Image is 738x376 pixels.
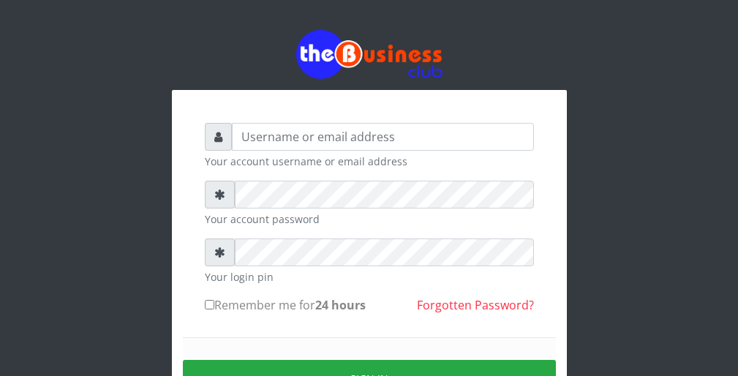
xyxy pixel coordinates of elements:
[205,296,366,314] label: Remember me for
[205,211,534,227] small: Your account password
[232,123,534,151] input: Username or email address
[205,154,534,169] small: Your account username or email address
[205,300,214,309] input: Remember me for24 hours
[417,297,534,313] a: Forgotten Password?
[315,297,366,313] b: 24 hours
[205,269,534,285] small: Your login pin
